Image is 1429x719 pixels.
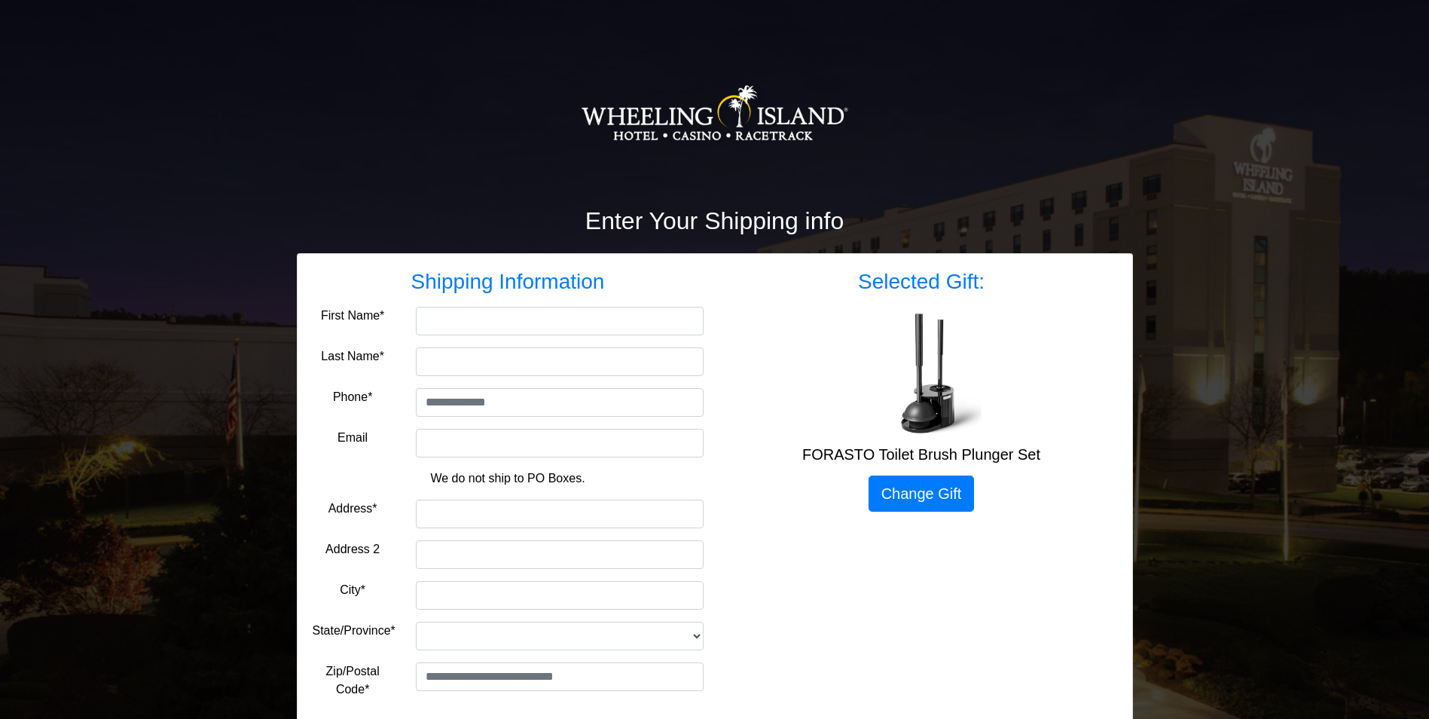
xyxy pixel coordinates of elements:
label: Zip/Postal Code* [313,662,393,699]
label: Phone* [333,388,373,406]
label: City* [340,581,365,599]
h5: FORASTO Toilet Brush Plunger Set [726,445,1117,464]
label: Address 2 [325,540,380,558]
p: We do not ship to PO Boxes. [324,470,692,488]
h3: Shipping Information [313,269,704,295]
a: Change Gift [869,476,975,512]
img: FORASTO Toilet Brush Plunger Set [861,313,982,433]
h3: Selected Gift: [726,269,1117,295]
h2: Enter Your Shipping info [297,207,1133,235]
label: Last Name* [321,347,384,366]
label: State/Province* [313,622,395,640]
label: Address* [328,500,377,518]
label: Email [337,429,368,447]
label: First Name* [321,307,384,325]
img: Logo [581,38,849,188]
